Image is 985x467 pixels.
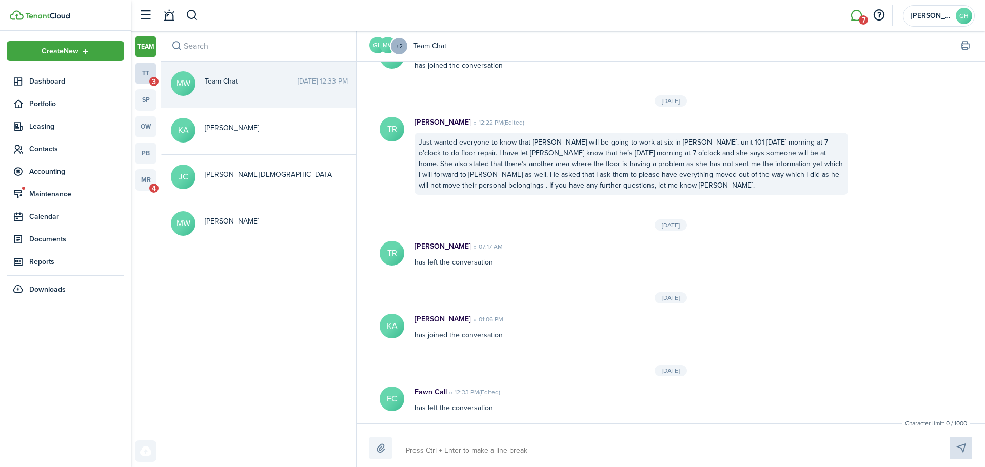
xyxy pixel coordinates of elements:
avatar-text: MW [171,211,195,236]
span: (Edited) [479,388,500,397]
avatar-text: MW [171,71,195,96]
span: 3 [149,77,159,86]
button: Open resource center [870,7,888,24]
p: [PERSON_NAME] [415,241,471,252]
span: Calendar [29,211,124,222]
div: has joined the conversation [404,314,858,340]
avatar-text: TR [380,241,404,266]
span: Portfolio [29,98,124,109]
a: Reports [7,252,124,272]
avatar-text: MW [380,37,396,53]
div: Just wanted everyone to know that [PERSON_NAME] will be going to work at six in [PERSON_NAME]. un... [415,133,848,195]
button: Open menu [7,41,124,61]
span: Downloads [29,284,66,295]
time: 12:33 PM [447,388,500,397]
button: Open sidebar [135,6,155,25]
avatar-text: TR [380,117,404,141]
p: [PERSON_NAME] [415,314,471,324]
button: Search [186,7,199,24]
div: has left the conversation [404,387,858,413]
avatar-text: KA [171,118,195,143]
img: TenantCloud [10,10,24,20]
avatar-text: KA [380,314,404,338]
button: Open menu [396,37,408,55]
avatar-text: GH [956,8,972,24]
span: Dashboard [29,76,124,87]
time: 12:22 PM [471,118,524,127]
div: [DATE] [655,365,687,376]
a: pb [135,143,156,164]
time: [DATE] 12:33 PM [298,76,348,87]
a: ow [135,116,156,137]
p: Fawn Call [415,387,447,397]
span: Team Chat [413,40,446,51]
small: Character limit: 0 / 1000 [902,419,970,428]
img: TenantCloud [25,13,70,19]
span: Leasing [29,121,124,132]
div: has left the conversation [404,241,858,268]
a: mr [135,169,156,191]
a: Dashboard [7,71,124,91]
span: 4 [149,184,159,193]
span: Gabe Handy Rental Properties [911,12,952,19]
a: sp [135,89,156,111]
input: search [161,31,356,61]
span: Jenna Church [205,169,348,180]
span: Documents [29,234,124,245]
div: [DATE] [655,292,687,303]
avatar-text: FC [380,387,404,411]
div: [DATE] [655,219,687,231]
span: Reports [29,256,124,267]
menu-trigger: +2 [390,37,408,55]
span: (Edited) [503,118,524,127]
button: Print [958,39,972,53]
a: team [135,36,156,57]
avatar-text: GH [369,37,386,53]
time: 01:06 PM [471,315,503,324]
span: Kaitlyn Allen [205,123,348,133]
a: tt [135,63,156,84]
span: Accounting [29,166,124,177]
span: Team Chat [205,76,298,87]
time: 07:17 AM [471,242,503,251]
span: Contacts [29,144,124,154]
button: Search [169,39,184,53]
span: Marla Weiner [205,216,348,227]
div: [DATE] [655,95,687,107]
avatar-text: JC [171,165,195,189]
a: Notifications [159,3,179,29]
p: [PERSON_NAME] [415,117,471,128]
span: Maintenance [29,189,124,199]
span: Create New [42,48,78,55]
